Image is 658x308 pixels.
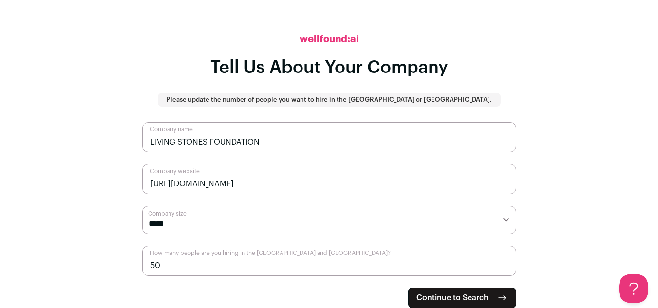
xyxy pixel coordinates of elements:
[142,122,516,152] input: Company name
[142,164,516,194] input: Company website
[210,58,448,77] h1: Tell Us About Your Company
[142,246,516,276] input: How many people are you hiring in the US and Canada?
[416,292,489,304] span: Continue to Search
[619,274,648,303] iframe: Help Scout Beacon - Open
[408,288,516,308] button: Continue to Search
[300,33,359,46] h2: wellfound:ai
[167,96,492,104] p: Please update the number of people you want to hire in the [GEOGRAPHIC_DATA] or [GEOGRAPHIC_DATA].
